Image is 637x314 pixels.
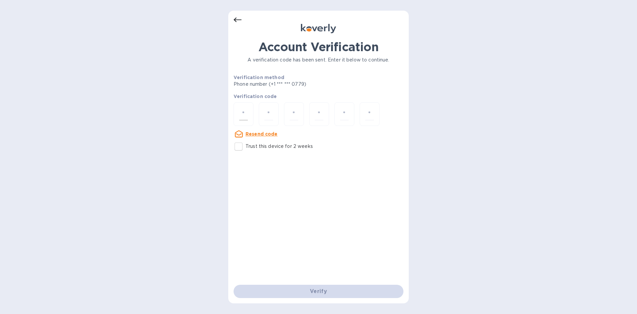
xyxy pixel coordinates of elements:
p: Trust this device for 2 weeks [246,143,313,150]
b: Verification method [234,75,284,80]
p: A verification code has been sent. Enter it below to continue. [234,56,403,63]
p: Phone number (+1 *** *** 0779) [234,81,357,88]
u: Resend code [246,131,278,137]
h1: Account Verification [234,40,403,54]
p: Verification code [234,93,403,100]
